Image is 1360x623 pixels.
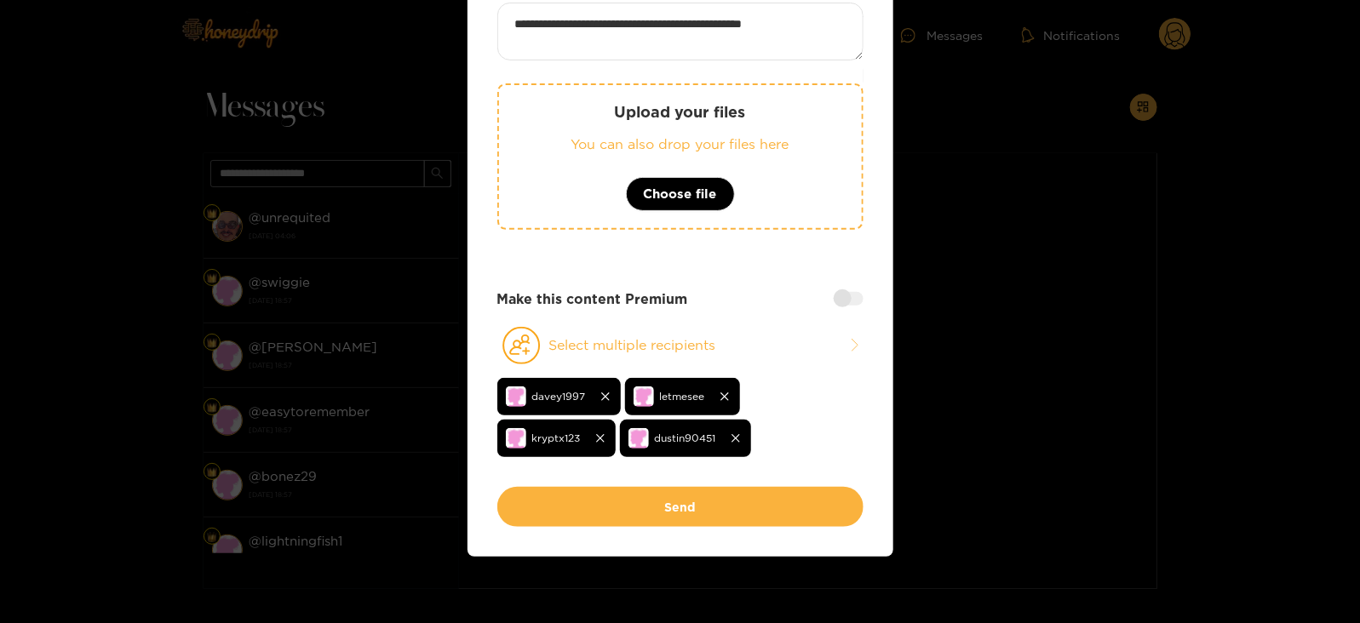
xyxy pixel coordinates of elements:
[655,428,716,448] span: dustin90451
[634,386,654,407] img: no-avatar.png
[506,386,526,407] img: no-avatar.png
[628,428,649,449] img: no-avatar.png
[532,386,586,406] span: davey1997
[660,386,705,406] span: letmesee
[533,134,828,154] p: You can also drop your files here
[506,428,526,449] img: no-avatar.png
[533,102,828,122] p: Upload your files
[497,326,864,365] button: Select multiple recipients
[626,177,735,211] button: Choose file
[497,487,864,527] button: Send
[644,184,717,204] span: Choose file
[497,289,688,309] strong: Make this content Premium
[532,428,581,448] span: kryptx123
